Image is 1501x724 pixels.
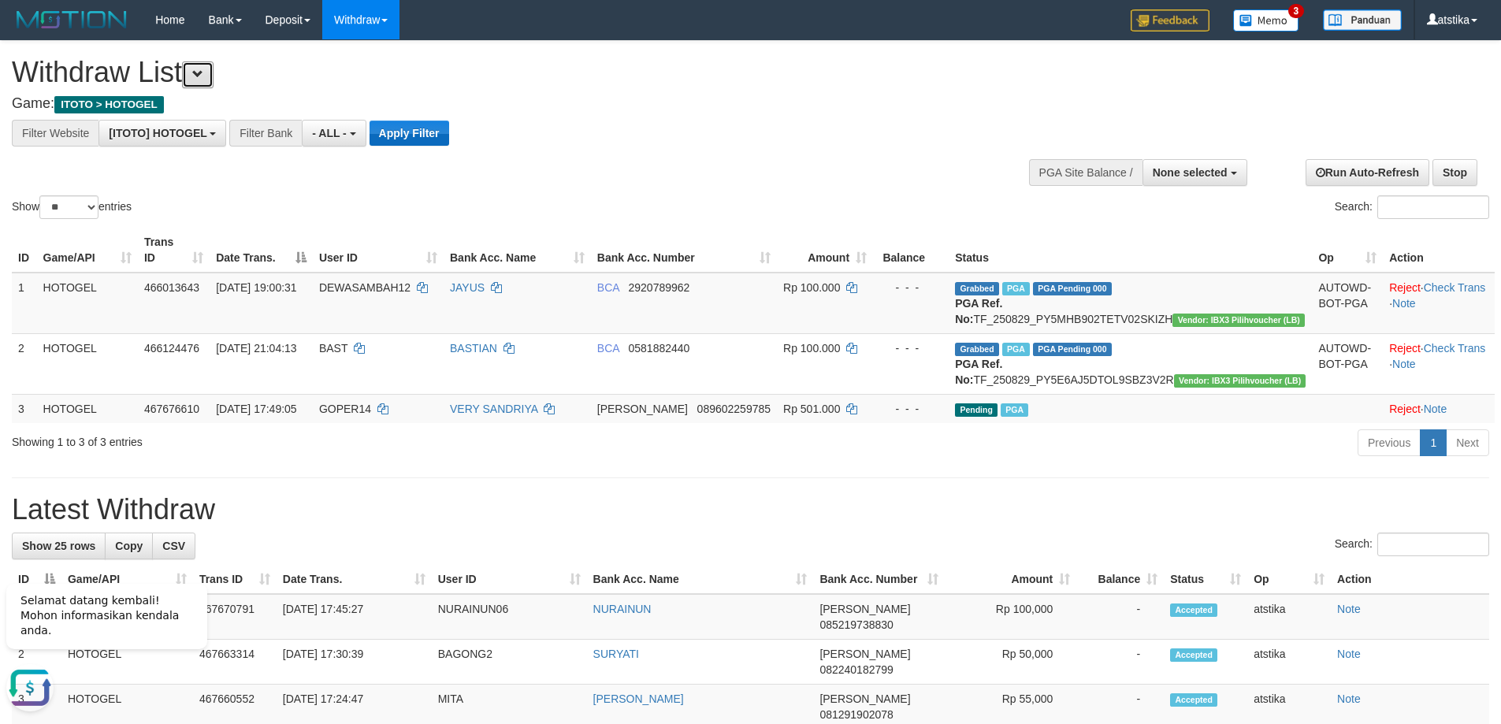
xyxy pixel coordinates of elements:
[1029,159,1142,186] div: PGA Site Balance /
[450,342,497,355] a: BASTIAN
[37,273,138,334] td: HOTOGEL
[819,618,893,631] span: Copy 085219738830 to clipboard
[12,57,985,88] h1: Withdraw List
[193,594,277,640] td: 467670791
[597,403,688,415] span: [PERSON_NAME]
[819,663,893,676] span: Copy 082240182799 to clipboard
[216,403,296,415] span: [DATE] 17:49:05
[1002,343,1030,356] span: Marked by atsPUT
[593,603,652,615] a: NURAINUN
[819,603,910,615] span: [PERSON_NAME]
[949,333,1312,394] td: TF_250829_PY5E6AJ5DTOL9SBZ3V2R
[98,120,226,147] button: [ITOTO] HOTOGEL
[1424,403,1447,415] a: Note
[1312,333,1383,394] td: AUTOWD-BOT-PGA
[312,127,347,139] span: - ALL -
[12,273,37,334] td: 1
[39,195,98,219] select: Showentries
[319,342,347,355] span: BAST
[783,281,840,294] span: Rp 100.000
[945,640,1076,685] td: Rp 50,000
[1424,342,1486,355] a: Check Trans
[1337,692,1361,705] a: Note
[1172,314,1305,327] span: Vendor URL: https://dashboard.q2checkout.com/secure
[697,403,771,415] span: Copy 089602259785 to clipboard
[105,533,153,559] a: Copy
[193,565,277,594] th: Trans ID: activate to sort column ascending
[1331,565,1489,594] th: Action
[12,333,37,394] td: 2
[949,273,1312,334] td: TF_250829_PY5MHB902TETV02SKIZH
[1153,166,1228,179] span: None selected
[1247,640,1331,685] td: atstika
[945,565,1076,594] th: Amount: activate to sort column ascending
[1076,565,1164,594] th: Balance: activate to sort column ascending
[432,640,587,685] td: BAGONG2
[12,8,132,32] img: MOTION_logo.png
[1076,640,1164,685] td: -
[819,692,910,705] span: [PERSON_NAME]
[1076,594,1164,640] td: -
[955,403,998,417] span: Pending
[955,358,1002,386] b: PGA Ref. No:
[1389,403,1421,415] a: Reject
[319,403,371,415] span: GOPER14
[1001,403,1028,417] span: PGA
[1446,429,1489,456] a: Next
[628,342,689,355] span: Copy 0581882440 to clipboard
[37,394,138,423] td: HOTOGEL
[37,228,138,273] th: Game/API: activate to sort column ascending
[216,342,296,355] span: [DATE] 21:04:13
[370,121,449,146] button: Apply Filter
[1142,159,1247,186] button: None selected
[1033,343,1112,356] span: PGA Pending
[945,594,1076,640] td: Rp 100,000
[432,565,587,594] th: User ID: activate to sort column ascending
[1389,342,1421,355] a: Reject
[152,533,195,559] a: CSV
[277,594,432,640] td: [DATE] 17:45:27
[1383,394,1495,423] td: ·
[1306,159,1429,186] a: Run Auto-Refresh
[1174,374,1306,388] span: Vendor URL: https://dashboard.q2checkout.com/secure
[144,342,199,355] span: 466124476
[12,394,37,423] td: 3
[432,594,587,640] td: NURAINUN06
[593,648,639,660] a: SURYATI
[444,228,591,273] th: Bank Acc. Name: activate to sort column ascending
[955,282,999,295] span: Grabbed
[313,228,444,273] th: User ID: activate to sort column ascending
[109,127,206,139] span: [ITOTO] HOTOGEL
[783,342,840,355] span: Rp 100.000
[1002,282,1030,295] span: Marked by atsarsy
[20,24,179,67] span: Selamat datang kembali! Mohon informasikan kendala anda.
[12,428,614,450] div: Showing 1 to 3 of 3 entries
[144,403,199,415] span: 467676610
[210,228,313,273] th: Date Trans.: activate to sort column descending
[1170,603,1217,617] span: Accepted
[597,281,619,294] span: BCA
[873,228,949,273] th: Balance
[597,342,619,355] span: BCA
[1383,228,1495,273] th: Action
[1170,693,1217,707] span: Accepted
[593,692,684,705] a: [PERSON_NAME]
[1389,281,1421,294] a: Reject
[1377,533,1489,556] input: Search:
[1247,594,1331,640] td: atstika
[12,228,37,273] th: ID
[879,280,942,295] div: - - -
[319,281,411,294] span: DEWASAMBAH12
[587,565,814,594] th: Bank Acc. Name: activate to sort column ascending
[1420,429,1447,456] a: 1
[1312,228,1383,273] th: Op: activate to sort column ascending
[302,120,366,147] button: - ALL -
[216,281,296,294] span: [DATE] 19:00:31
[949,228,1312,273] th: Status
[1170,648,1217,662] span: Accepted
[1247,565,1331,594] th: Op: activate to sort column ascending
[1377,195,1489,219] input: Search:
[12,120,98,147] div: Filter Website
[12,565,61,594] th: ID: activate to sort column descending
[12,494,1489,525] h1: Latest Withdraw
